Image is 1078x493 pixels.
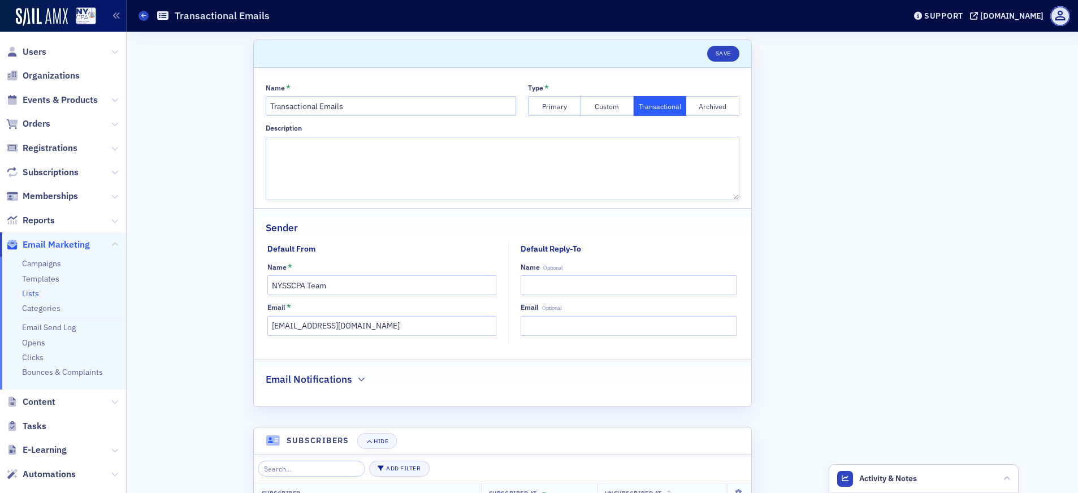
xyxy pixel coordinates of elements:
span: Activity & Notes [859,473,917,485]
span: Email Marketing [23,239,90,251]
img: SailAMX [76,7,96,25]
span: E-Learning [23,444,67,456]
a: Automations [6,468,76,481]
a: Registrations [6,142,77,154]
button: Archived [686,96,739,116]
button: Primary [528,96,581,116]
button: Save [707,46,739,62]
span: Profile [1050,6,1070,26]
a: Lists [22,288,39,299]
div: Hide [374,438,388,444]
span: Subscriptions [23,166,79,179]
div: Support [924,11,963,21]
a: Tasks [6,420,46,433]
a: Subscriptions [6,166,79,179]
abbr: This field is required [286,84,291,92]
button: [DOMAIN_NAME] [970,12,1047,20]
a: Email Marketing [6,239,90,251]
div: Default From [267,243,315,255]
span: Automations [23,468,76,481]
span: Reports [23,214,55,227]
a: Orders [6,118,50,130]
a: View Homepage [68,7,96,27]
a: Users [6,46,46,58]
div: Email [267,303,285,312]
a: Bounces & Complaints [22,367,103,377]
button: Transactional [634,96,687,116]
div: [DOMAIN_NAME] [980,11,1044,21]
div: Name [267,263,287,271]
abbr: This field is required [287,303,291,311]
a: Memberships [6,190,78,202]
a: Campaigns [22,258,61,269]
a: Organizations [6,70,80,82]
div: Description [266,124,302,132]
img: SailAMX [16,8,68,26]
h4: Subscribers [287,435,349,447]
div: Name [266,84,285,92]
a: Email Send Log [22,322,76,332]
div: Name [521,263,540,271]
input: Search… [258,461,366,477]
a: Clicks [22,352,44,362]
span: Content [23,396,55,408]
span: Events & Products [23,94,98,106]
div: Type [528,84,543,92]
h2: Email Notifications [266,372,352,387]
button: Custom [581,96,634,116]
div: Default Reply-To [521,243,581,255]
span: Tasks [23,420,46,433]
a: Events & Products [6,94,98,106]
button: Hide [357,433,397,449]
span: Optional [543,265,563,271]
abbr: This field is required [544,84,549,92]
h1: Transactional Emails [175,9,270,23]
span: Registrations [23,142,77,154]
abbr: This field is required [288,263,292,271]
a: Templates [22,274,59,284]
a: Opens [22,338,45,348]
span: Optional [542,305,562,312]
span: Orders [23,118,50,130]
h2: Sender [266,220,298,235]
a: Categories [22,303,60,313]
span: Users [23,46,46,58]
a: Content [6,396,55,408]
span: Memberships [23,190,78,202]
a: Reports [6,214,55,227]
div: Email [521,303,539,312]
button: Add Filter [369,461,429,477]
span: Organizations [23,70,80,82]
a: E-Learning [6,444,67,456]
